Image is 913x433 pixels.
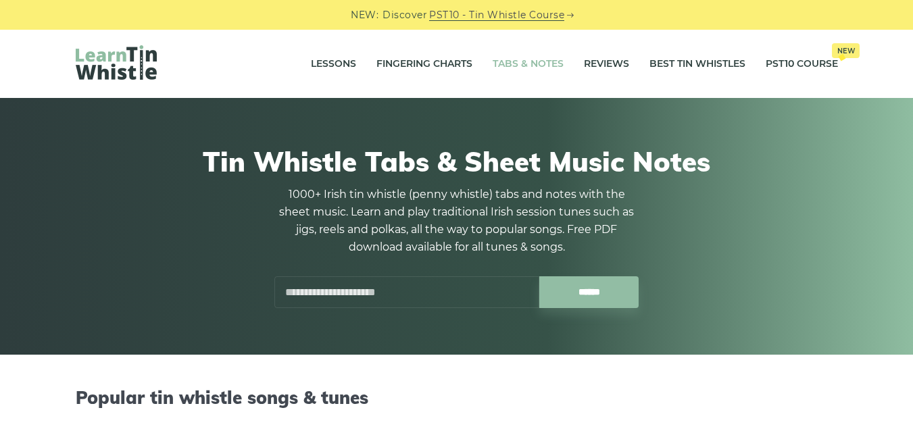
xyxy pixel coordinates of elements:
a: Tabs & Notes [493,47,564,81]
img: LearnTinWhistle.com [76,45,157,80]
span: New [832,43,860,58]
a: PST10 CourseNew [766,47,838,81]
a: Best Tin Whistles [649,47,745,81]
p: 1000+ Irish tin whistle (penny whistle) tabs and notes with the sheet music. Learn and play tradi... [274,186,639,256]
h2: Popular tin whistle songs & tunes [76,387,838,408]
a: Reviews [584,47,629,81]
a: Lessons [311,47,356,81]
h1: Tin Whistle Tabs & Sheet Music Notes [76,145,838,178]
a: Fingering Charts [376,47,472,81]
